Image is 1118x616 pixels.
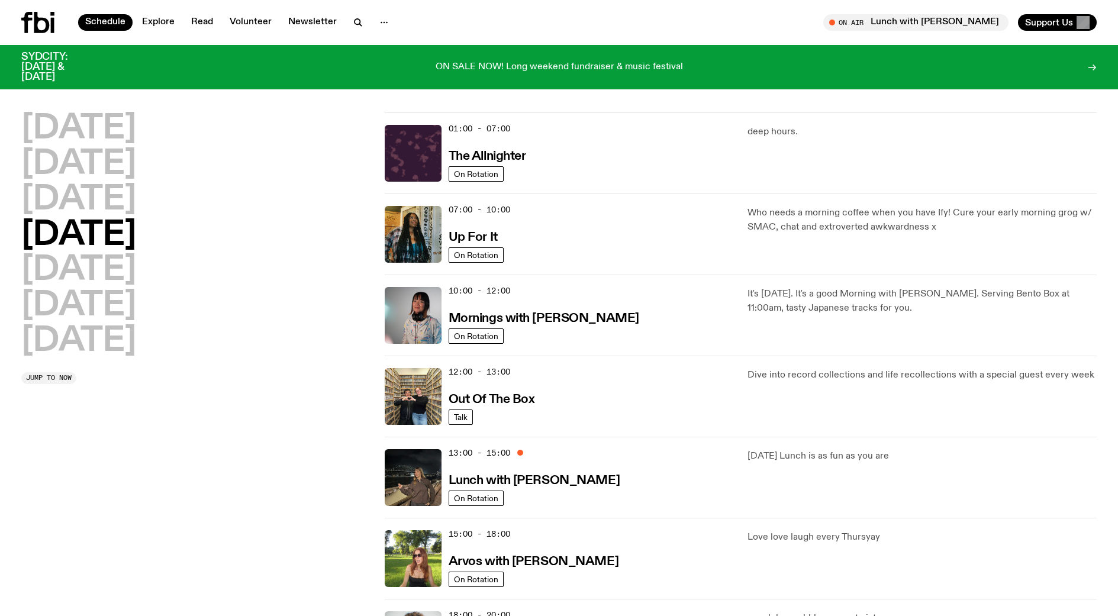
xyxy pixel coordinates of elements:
[21,52,97,82] h3: SYDCITY: [DATE] & [DATE]
[449,366,510,378] span: 12:00 - 13:00
[449,556,618,568] h3: Arvos with [PERSON_NAME]
[449,391,535,406] a: Out Of The Box
[21,289,136,322] button: [DATE]
[449,231,498,244] h3: Up For It
[21,183,136,217] button: [DATE]
[21,112,136,146] button: [DATE]
[454,169,498,178] span: On Rotation
[454,250,498,259] span: On Rotation
[78,14,133,31] a: Schedule
[21,148,136,181] button: [DATE]
[748,287,1097,315] p: It's [DATE]. It's a good Morning with [PERSON_NAME]. Serving Bento Box at 11:00am, tasty Japanese...
[454,494,498,502] span: On Rotation
[436,62,683,73] p: ON SALE NOW! Long weekend fundraiser & music festival
[223,14,279,31] a: Volunteer
[748,449,1097,463] p: [DATE] Lunch is as fun as you are
[449,409,473,425] a: Talk
[454,331,498,340] span: On Rotation
[449,572,504,587] a: On Rotation
[823,14,1009,31] button: On AirLunch with [PERSON_NAME]
[449,229,498,244] a: Up For It
[449,447,510,459] span: 13:00 - 15:00
[449,394,535,406] h3: Out Of The Box
[449,475,620,487] h3: Lunch with [PERSON_NAME]
[449,328,504,344] a: On Rotation
[135,14,182,31] a: Explore
[449,491,504,506] a: On Rotation
[21,325,136,358] button: [DATE]
[449,123,510,134] span: 01:00 - 07:00
[21,219,136,252] button: [DATE]
[21,372,76,384] button: Jump to now
[385,368,442,425] img: Matt and Kate stand in the music library and make a heart shape with one hand each.
[454,412,468,421] span: Talk
[184,14,220,31] a: Read
[454,575,498,583] span: On Rotation
[449,247,504,263] a: On Rotation
[449,204,510,215] span: 07:00 - 10:00
[26,375,72,381] span: Jump to now
[449,472,620,487] a: Lunch with [PERSON_NAME]
[449,148,526,163] a: The Allnighter
[449,285,510,296] span: 10:00 - 12:00
[748,206,1097,234] p: Who needs a morning coffee when you have Ify! Cure your early morning grog w/ SMAC, chat and extr...
[449,312,639,325] h3: Mornings with [PERSON_NAME]
[449,150,526,163] h3: The Allnighter
[21,254,136,287] button: [DATE]
[385,287,442,344] img: Kana Frazer is smiling at the camera with her head tilted slightly to her left. She wears big bla...
[385,449,442,506] img: Izzy Page stands above looking down at Opera Bar. She poses in front of the Harbour Bridge in the...
[1018,14,1097,31] button: Support Us
[748,368,1097,382] p: Dive into record collections and life recollections with a special guest every week
[385,206,442,263] img: Ify - a Brown Skin girl with black braided twists, looking up to the side with her tongue stickin...
[281,14,344,31] a: Newsletter
[748,530,1097,544] p: Love love laugh every Thursyay
[748,125,1097,139] p: deep hours.
[385,530,442,587] img: Lizzie Bowles is sitting in a bright green field of grass, with dark sunglasses and a black top. ...
[449,166,504,182] a: On Rotation
[1025,17,1073,28] span: Support Us
[449,553,618,568] a: Arvos with [PERSON_NAME]
[449,310,639,325] a: Mornings with [PERSON_NAME]
[449,528,510,540] span: 15:00 - 18:00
